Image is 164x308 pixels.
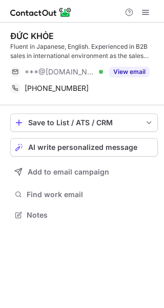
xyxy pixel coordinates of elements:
button: Notes [10,208,158,222]
span: AI write personalized message [28,143,137,151]
img: ContactOut v5.3.10 [10,6,72,18]
span: Add to email campaign [28,168,109,176]
button: save-profile-one-click [10,113,158,132]
div: Save to List / ATS / CRM [28,119,140,127]
span: ***@[DOMAIN_NAME] [25,67,95,76]
span: [PHONE_NUMBER] [25,84,89,93]
button: Find work email [10,187,158,202]
span: Notes [27,210,154,220]
div: Fluent in Japanese, English. Experienced in B2B sales in international environment as the sales m... [10,42,158,61]
button: Reveal Button [109,67,150,77]
button: AI write personalized message [10,138,158,157]
button: Add to email campaign [10,163,158,181]
div: ĐỨC KHỎE [10,31,54,41]
span: Find work email [27,190,154,199]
